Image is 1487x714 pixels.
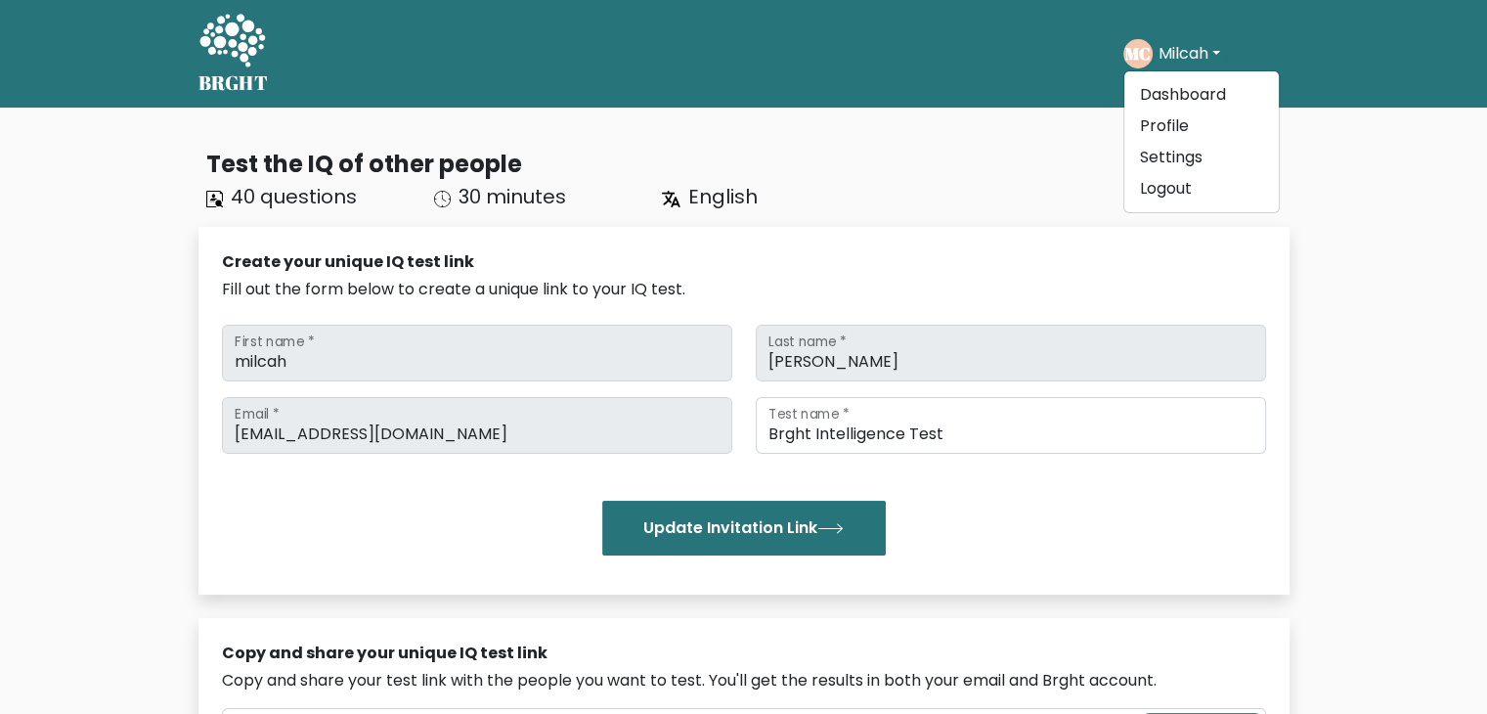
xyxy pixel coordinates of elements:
[1125,42,1151,65] text: MC
[222,397,732,454] input: Email
[198,71,269,95] h5: BRGHT
[1124,173,1279,204] a: Logout
[1124,79,1279,111] a: Dashboard
[222,250,1266,274] div: Create your unique IQ test link
[602,501,886,556] button: Update Invitation Link
[459,183,566,210] span: 30 minutes
[1124,111,1279,142] a: Profile
[1124,142,1279,173] a: Settings
[206,147,1290,182] div: Test the IQ of other people
[231,183,357,210] span: 40 questions
[756,325,1266,381] input: Last name
[688,183,758,210] span: English
[222,278,1266,301] div: Fill out the form below to create a unique link to your IQ test.
[222,325,732,381] input: First name
[756,397,1266,454] input: Test name
[222,642,1266,665] div: Copy and share your unique IQ test link
[198,8,269,100] a: BRGHT
[222,669,1266,692] div: Copy and share your test link with the people you want to test. You'll get the results in both yo...
[1153,41,1226,67] button: Milcah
